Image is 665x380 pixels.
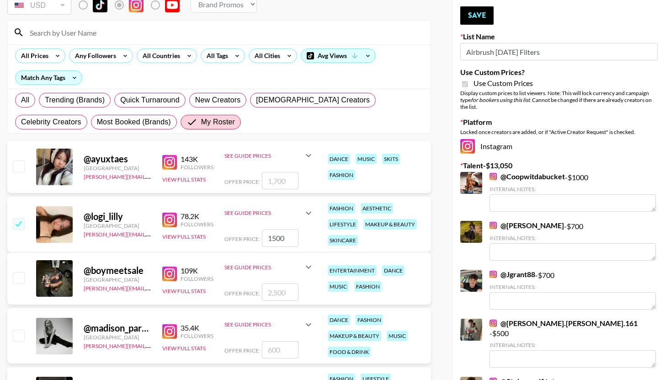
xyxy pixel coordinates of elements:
[256,95,370,106] span: [DEMOGRAPHIC_DATA] Creators
[195,95,241,106] span: New Creators
[84,171,262,180] a: [PERSON_NAME][EMAIL_ADDRESS][PERSON_NAME][DOMAIN_NAME]
[181,212,213,221] div: 78.2K
[84,283,262,292] a: [PERSON_NAME][EMAIL_ADDRESS][PERSON_NAME][DOMAIN_NAME]
[224,178,260,185] span: Offer Price:
[120,95,180,106] span: Quick Turnaround
[489,235,656,241] div: Internal Notes:
[224,209,303,216] div: See Guide Prices
[84,229,262,238] a: [PERSON_NAME][EMAIL_ADDRESS][PERSON_NAME][DOMAIN_NAME]
[224,290,260,297] span: Offer Price:
[489,222,497,229] img: Instagram
[24,25,425,40] input: Search by User Name
[328,347,371,357] div: food & drink
[363,219,417,230] div: makeup & beauty
[489,221,564,230] a: @[PERSON_NAME]
[16,49,50,63] div: All Prices
[84,265,151,276] div: @ boymeetsale
[489,320,497,327] img: Instagram
[460,32,658,41] label: List Name
[473,79,533,88] span: Use Custom Prices
[162,345,206,352] button: View Full Stats
[84,276,151,283] div: [GEOGRAPHIC_DATA]
[460,161,658,170] label: Talent - $ 13,050
[181,275,213,282] div: Followers
[224,264,303,271] div: See Guide Prices
[224,145,314,166] div: See Guide Prices
[489,319,638,328] a: @[PERSON_NAME].[PERSON_NAME].161
[328,219,358,230] div: lifestyle
[137,49,182,63] div: All Countries
[84,334,151,341] div: [GEOGRAPHIC_DATA]
[387,331,408,341] div: music
[224,235,260,242] span: Offer Price:
[69,49,118,63] div: Any Followers
[162,233,206,240] button: View Full Stats
[489,173,497,180] img: Instagram
[162,213,177,227] img: Instagram
[328,203,355,214] div: fashion
[489,270,535,279] a: @Jgrant88
[328,265,377,276] div: entertainment
[84,153,151,165] div: @ ayuxtaes
[84,222,151,229] div: [GEOGRAPHIC_DATA]
[356,315,383,325] div: fashion
[328,170,355,180] div: fashion
[84,341,262,349] a: [PERSON_NAME][EMAIL_ADDRESS][PERSON_NAME][DOMAIN_NAME]
[489,270,656,310] div: - $ 700
[328,315,350,325] div: dance
[84,165,151,171] div: [GEOGRAPHIC_DATA]
[471,96,530,103] em: for bookers using this list
[249,49,282,63] div: All Cities
[489,319,656,368] div: - $ 500
[460,68,658,77] label: Use Custom Prices?
[224,314,314,336] div: See Guide Prices
[356,154,377,164] div: music
[21,95,29,106] span: All
[460,118,658,127] label: Platform
[262,284,298,301] input: 2,500
[162,155,177,170] img: Instagram
[382,265,404,276] div: dance
[181,266,213,275] div: 109K
[224,321,303,328] div: See Guide Prices
[382,154,400,164] div: skits
[328,235,358,246] div: skincare
[162,267,177,281] img: Instagram
[328,154,350,164] div: dance
[489,172,656,212] div: - $ 1000
[97,117,171,128] span: Most Booked (Brands)
[181,164,213,171] div: Followers
[328,331,381,341] div: makeup & beauty
[489,186,656,193] div: Internal Notes:
[489,271,497,278] img: Instagram
[262,230,298,247] input: 1,500
[489,284,656,290] div: Internal Notes:
[224,202,314,224] div: See Guide Prices
[16,71,82,85] div: Match Any Tags
[262,172,298,189] input: 1,700
[84,322,151,334] div: @ madison_parkinson
[201,117,235,128] span: My Roster
[224,152,303,159] div: See Guide Prices
[489,172,565,181] a: @Coopwitdabucket
[262,341,298,359] input: 600
[460,6,494,25] button: Save
[460,90,658,110] div: Display custom prices to list viewers. Note: This will lock currency and campaign type . Cannot b...
[181,155,213,164] div: 143K
[181,323,213,332] div: 35.4K
[45,95,105,106] span: Trending (Brands)
[489,221,656,261] div: - $ 700
[460,139,658,154] div: Instagram
[224,256,314,278] div: See Guide Prices
[460,128,658,135] div: Locked once creators are added, or if "Active Creator Request" is checked.
[181,221,213,228] div: Followers
[460,139,475,154] img: Instagram
[328,281,349,292] div: music
[181,332,213,339] div: Followers
[84,211,151,222] div: @ logi_lilly
[162,176,206,183] button: View Full Stats
[489,342,656,348] div: Internal Notes:
[162,288,206,294] button: View Full Stats
[354,281,382,292] div: fashion
[21,117,81,128] span: Celebrity Creators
